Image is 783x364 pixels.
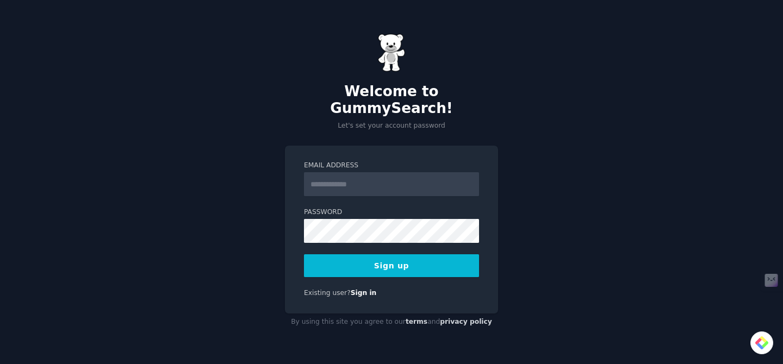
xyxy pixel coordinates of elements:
[304,161,479,171] label: Email Address
[378,34,405,72] img: Gummy Bear
[351,289,377,297] a: Sign in
[304,208,479,217] label: Password
[304,289,351,297] span: Existing user?
[304,254,479,277] button: Sign up
[406,318,427,325] a: terms
[285,313,498,331] div: By using this site you agree to our and
[285,121,498,131] p: Let's set your account password
[440,318,492,325] a: privacy policy
[285,83,498,117] h2: Welcome to GummySearch!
